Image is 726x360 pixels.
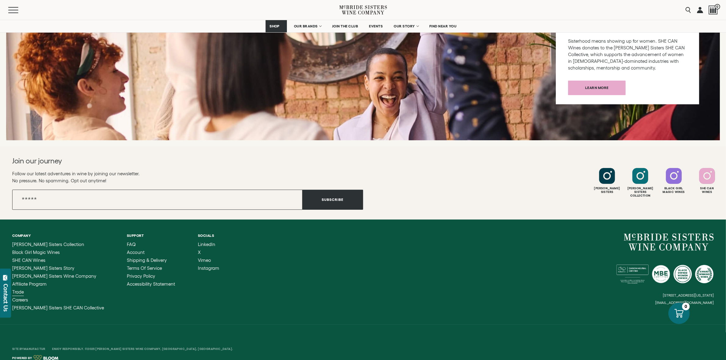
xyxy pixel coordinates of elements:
span: LinkedIn [198,242,215,247]
div: [PERSON_NAME] Sisters Collection [624,187,656,198]
span: JOIN THE CLUB [332,24,358,28]
a: Follow McBride Sisters Collection on Instagram [PERSON_NAME] SistersCollection [624,168,656,198]
a: McBride Sisters SHE CAN Collective [12,305,104,310]
a: Black Girl Magic Wines [12,250,104,255]
small: [EMAIL_ADDRESS][DOMAIN_NAME] [655,301,714,305]
a: EVENTS [365,20,387,32]
a: McBride Sisters Wine Company [624,233,714,251]
div: She Can Wines [691,187,723,194]
span: Vimeo [198,258,211,263]
span: Terms of Service [127,266,162,271]
a: Follow McBride Sisters on Instagram [PERSON_NAME]Sisters [591,168,623,194]
span: SHOP [270,24,280,28]
input: Email [12,190,302,210]
span: OUR STORY [394,24,415,28]
a: LinkedIn [198,242,219,247]
span: Careers [12,297,28,302]
span: Black Girl Magic Wines [12,250,60,255]
span: Enjoy Responsibly. ©2025 [PERSON_NAME] Sisters Wine Company, [GEOGRAPHIC_DATA], [GEOGRAPHIC_DATA]. [52,347,233,351]
span: Learn more [574,82,619,94]
div: [PERSON_NAME] Sisters [591,187,623,194]
a: JOIN THE CLUB [328,20,362,32]
a: Learn more [568,80,626,95]
a: OUR BRANDS [290,20,325,32]
a: McBride Sisters Story [12,266,104,271]
a: OUR STORY [390,20,422,32]
a: Trade [12,290,104,294]
a: Follow SHE CAN Wines on Instagram She CanWines [691,168,723,194]
a: McBride Sisters Collection [12,242,104,247]
span: [PERSON_NAME] Sisters Collection [12,242,84,247]
span: Affiliate Program [12,281,47,287]
a: Vimeo [198,258,219,263]
a: SHE CAN Wines [12,258,104,263]
button: Subscribe [302,190,363,210]
span: Instagram [198,266,219,271]
div: Contact Us [3,284,9,312]
span: Trade [12,289,24,294]
div: Black Girl Magic Wines [658,187,690,194]
a: X [198,250,219,255]
span: [PERSON_NAME] Sisters Wine Company [12,273,96,279]
a: FAQ [127,242,175,247]
span: Shipping & Delivery [127,258,167,263]
h2: Join our journey [12,156,328,166]
span: [PERSON_NAME] Sisters SHE CAN Collective [12,305,104,310]
a: Careers [12,298,104,302]
small: [STREET_ADDRESS][US_STATE] [663,293,714,297]
span: X [198,250,201,255]
button: Mobile Menu Trigger [8,7,30,13]
span: SHE CAN Wines [12,258,45,263]
span: OUR BRANDS [294,24,318,28]
a: Privacy Policy [127,274,175,279]
a: Manufactur [23,347,45,351]
span: FAQ [127,242,136,247]
span: 0 [715,4,720,9]
a: Affiliate Program [12,282,104,287]
span: Site By [12,347,46,351]
a: Shipping & Delivery [127,258,175,263]
a: Terms of Service [127,266,175,271]
a: Follow Black Girl Magic Wines on Instagram Black GirlMagic Wines [658,168,690,194]
span: Accessibility Statement [127,281,175,287]
a: Account [127,250,175,255]
span: Account [127,250,145,255]
a: FIND NEAR YOU [425,20,461,32]
p: Follow our latest adventures in wine by joining our newsletter. No pressure. No spamming. Opt out... [12,170,363,184]
span: Powered by [12,357,32,360]
span: [PERSON_NAME] Sisters Story [12,266,74,271]
span: EVENTS [369,24,383,28]
div: 0 [682,303,690,310]
a: Instagram [198,266,219,271]
span: Privacy Policy [127,273,155,279]
a: Accessibility Statement [127,282,175,287]
a: SHOP [266,20,287,32]
span: FIND NEAR YOU [429,24,457,28]
a: McBride Sisters Wine Company [12,274,104,279]
p: Sisterhood means showing up for women. SHE CAN Wines donates to the [PERSON_NAME] Sisters SHE CAN... [568,38,687,71]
